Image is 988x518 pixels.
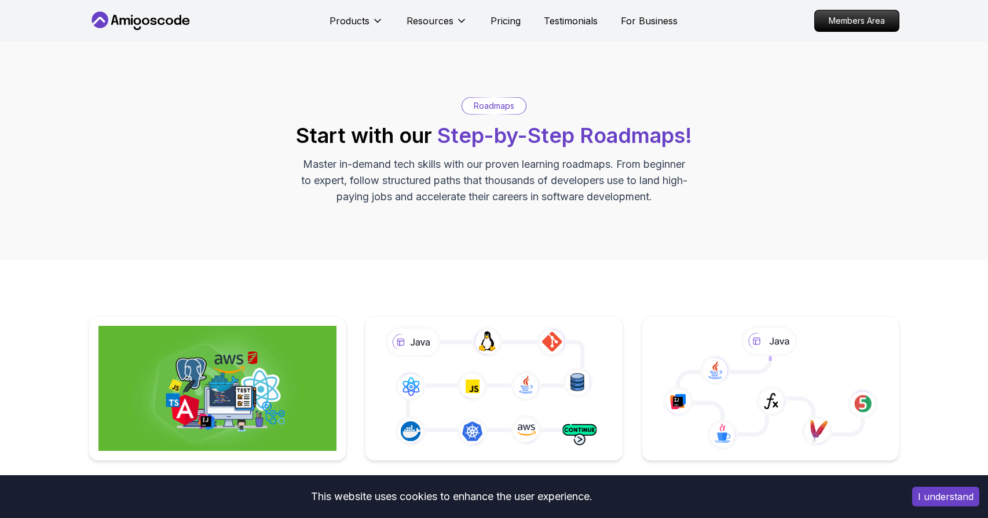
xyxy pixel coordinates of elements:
[407,14,453,28] p: Resources
[642,475,899,491] h2: Core Java (Java Master Class)
[491,14,521,28] a: Pricing
[98,326,336,451] img: Full Stack Professional v2
[815,10,899,31] p: Members Area
[621,14,678,28] a: For Business
[89,475,346,491] h2: Full Stack Professional v2
[474,100,514,112] p: Roadmaps
[299,156,689,205] p: Master in-demand tech skills with our proven learning roadmaps. From beginner to expert, follow s...
[912,487,979,506] button: Accept cookies
[9,484,895,509] div: This website uses cookies to enhance the user experience.
[407,14,467,37] button: Resources
[365,475,623,491] h2: Java Full Stack
[330,14,369,28] p: Products
[814,10,899,32] a: Members Area
[437,123,692,148] span: Step-by-Step Roadmaps!
[330,14,383,37] button: Products
[296,124,692,147] h2: Start with our
[544,14,598,28] a: Testimonials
